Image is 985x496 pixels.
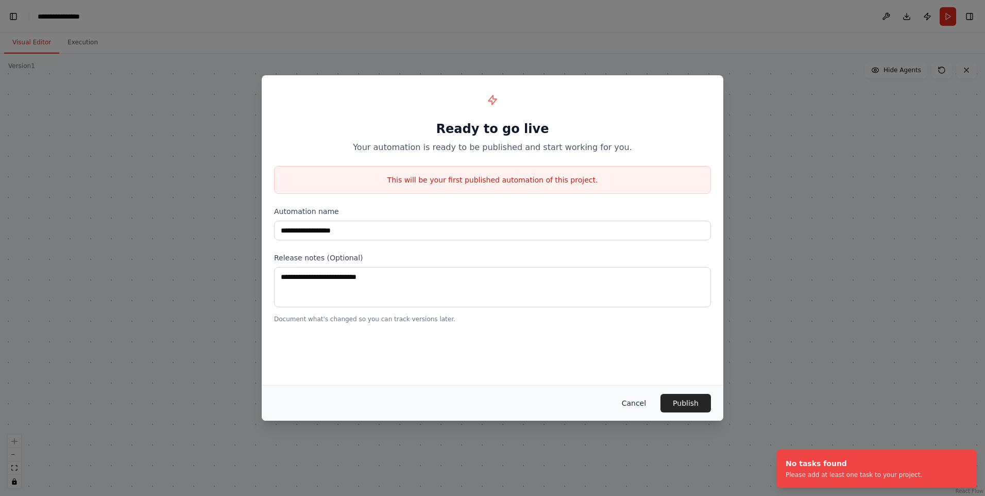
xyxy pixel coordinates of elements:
[274,141,711,154] p: Your automation is ready to be published and start working for you.
[614,394,654,412] button: Cancel
[660,394,711,412] button: Publish
[274,315,711,323] p: Document what's changed so you can track versions later.
[786,458,922,469] div: No tasks found
[274,206,711,217] label: Automation name
[275,175,710,185] p: This will be your first published automation of this project.
[786,471,922,479] div: Please add at least one task to your project.
[274,121,711,137] h1: Ready to go live
[274,253,711,263] label: Release notes (Optional)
